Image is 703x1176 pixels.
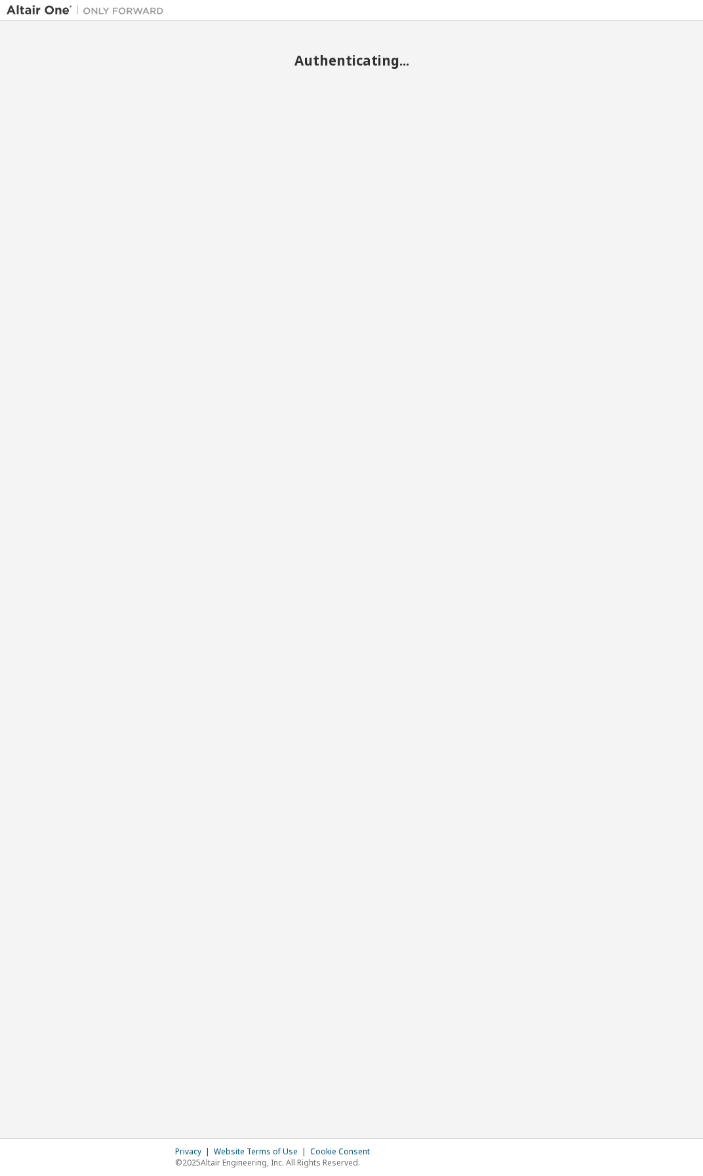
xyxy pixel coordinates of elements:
div: Cookie Consent [310,1147,378,1157]
img: Altair One [7,4,171,17]
h2: Authenticating... [7,52,696,69]
div: Website Terms of Use [214,1147,310,1157]
p: © 2025 Altair Engineering, Inc. All Rights Reserved. [175,1157,378,1168]
div: Privacy [175,1147,214,1157]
